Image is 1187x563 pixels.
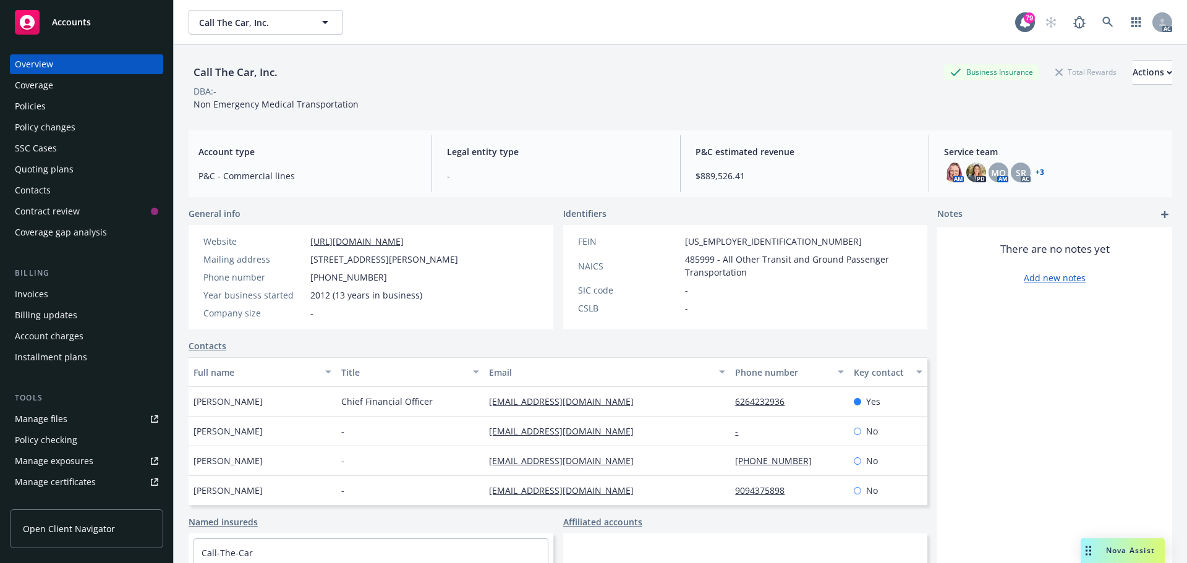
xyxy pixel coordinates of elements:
span: - [310,307,313,320]
div: Billing [10,267,163,279]
span: No [866,484,878,497]
span: [PHONE_NUMBER] [310,271,387,284]
a: Contacts [10,180,163,200]
span: - [341,484,344,497]
div: Tools [10,392,163,404]
div: Policies [15,96,46,116]
div: Mailing address [203,253,305,266]
a: +3 [1036,169,1044,176]
div: Call The Car, Inc. [189,64,283,80]
div: Email [489,366,712,379]
div: Quoting plans [15,159,74,179]
a: Manage claims [10,493,163,513]
div: Title [341,366,466,379]
span: - [341,454,344,467]
a: Report a Bug [1067,10,1092,35]
div: Phone number [735,366,830,379]
div: Contacts [15,180,51,200]
a: Manage exposures [10,451,163,471]
div: Actions [1133,61,1172,84]
span: General info [189,207,240,220]
div: Coverage gap analysis [15,222,107,242]
div: Manage claims [15,493,77,513]
button: Email [484,357,730,387]
span: No [866,454,878,467]
img: photo [944,163,964,182]
div: Coverage [15,75,53,95]
span: [US_EMPLOYER_IDENTIFICATION_NUMBER] [685,235,862,248]
div: Manage files [15,409,67,429]
span: There are no notes yet [1000,242,1110,256]
a: SSC Cases [10,138,163,158]
div: CSLB [578,302,680,315]
span: Account type [198,145,417,158]
a: Search [1096,10,1120,35]
a: Account charges [10,326,163,346]
a: Coverage [10,75,163,95]
a: [URL][DOMAIN_NAME] [310,235,404,247]
span: Chief Financial Officer [341,395,433,408]
span: Notes [937,207,963,222]
div: Key contact [854,366,909,379]
span: [STREET_ADDRESS][PERSON_NAME] [310,253,458,266]
a: Switch app [1124,10,1149,35]
span: Legal entity type [447,145,665,158]
div: SSC Cases [15,138,57,158]
a: Contacts [189,339,226,352]
span: $889,526.41 [696,169,914,182]
div: Overview [15,54,53,74]
a: Call-The-Car [202,547,253,559]
div: FEIN [578,235,680,248]
div: Account charges [15,326,83,346]
a: Contract review [10,201,163,221]
button: Actions [1133,60,1172,85]
div: Invoices [15,284,48,304]
a: Manage files [10,409,163,429]
div: Policy checking [15,430,77,450]
span: - [447,169,665,182]
a: Policies [10,96,163,116]
a: Billing updates [10,305,163,325]
button: Phone number [730,357,848,387]
div: Installment plans [15,347,87,367]
span: [PERSON_NAME] [194,484,263,497]
a: [PHONE_NUMBER] [735,455,822,467]
div: Drag to move [1081,538,1096,563]
a: Invoices [10,284,163,304]
button: Nova Assist [1081,538,1165,563]
button: Full name [189,357,336,387]
a: [EMAIL_ADDRESS][DOMAIN_NAME] [489,485,644,496]
div: Year business started [203,289,305,302]
a: Coverage gap analysis [10,222,163,242]
span: [PERSON_NAME] [194,454,263,467]
span: Nova Assist [1106,545,1155,556]
a: [EMAIL_ADDRESS][DOMAIN_NAME] [489,396,644,407]
div: Total Rewards [1049,64,1123,80]
span: Service team [944,145,1162,158]
span: - [341,425,344,438]
img: photo [966,163,986,182]
div: Website [203,235,305,248]
a: Affiliated accounts [563,515,642,528]
a: 9094375898 [735,485,794,496]
a: - [735,425,748,437]
a: Add new notes [1024,271,1086,284]
span: Accounts [52,17,91,27]
button: Title [336,357,484,387]
div: Policy changes [15,117,75,137]
span: P&C - Commercial lines [198,169,417,182]
div: Manage certificates [15,472,96,492]
span: 2012 (13 years in business) [310,289,422,302]
span: MQ [991,166,1006,179]
a: Policy checking [10,430,163,450]
span: 485999 - All Other Transit and Ground Passenger Transportation [685,253,913,279]
span: - [685,302,688,315]
span: Yes [866,395,880,408]
div: DBA: - [194,85,216,98]
div: SIC code [578,284,680,297]
span: No [866,425,878,438]
div: Phone number [203,271,305,284]
a: [EMAIL_ADDRESS][DOMAIN_NAME] [489,425,644,437]
span: [PERSON_NAME] [194,395,263,408]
